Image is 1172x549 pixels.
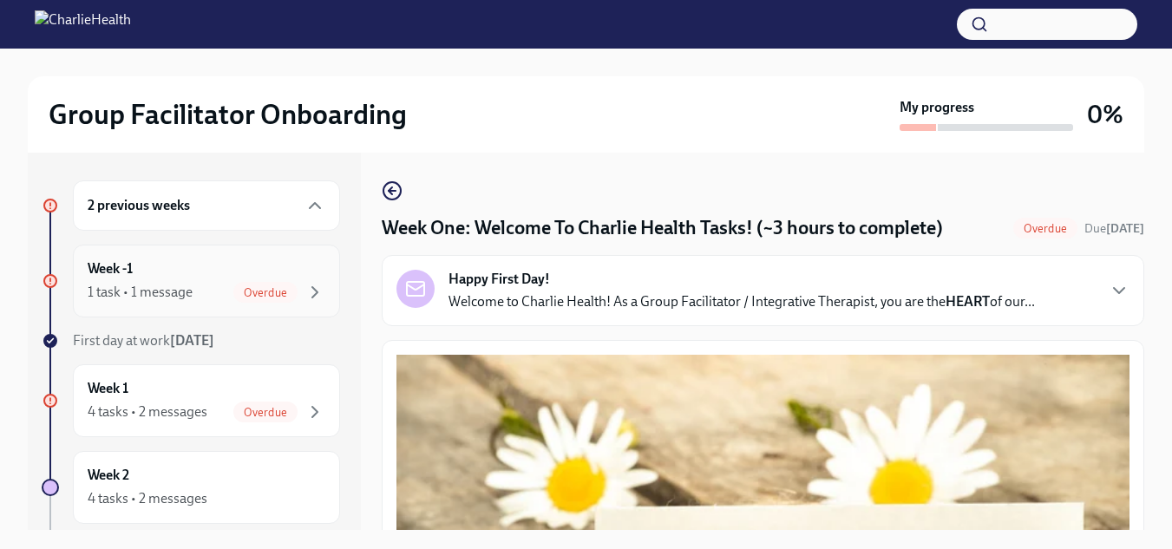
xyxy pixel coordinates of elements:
[88,489,207,508] div: 4 tasks • 2 messages
[170,332,214,349] strong: [DATE]
[946,293,990,310] strong: HEART
[900,98,974,117] strong: My progress
[88,283,193,302] div: 1 task • 1 message
[73,332,214,349] span: First day at work
[233,286,298,299] span: Overdue
[1084,221,1144,236] span: Due
[88,379,128,398] h6: Week 1
[88,196,190,215] h6: 2 previous weeks
[49,97,407,132] h2: Group Facilitator Onboarding
[1087,99,1123,130] h3: 0%
[42,451,340,524] a: Week 24 tasks • 2 messages
[233,406,298,419] span: Overdue
[1013,222,1077,235] span: Overdue
[42,331,340,350] a: First day at work[DATE]
[449,270,550,289] strong: Happy First Day!
[35,10,131,38] img: CharlieHealth
[1106,221,1144,236] strong: [DATE]
[449,292,1035,311] p: Welcome to Charlie Health! As a Group Facilitator / Integrative Therapist, you are the of our...
[42,364,340,437] a: Week 14 tasks • 2 messagesOverdue
[1084,220,1144,237] span: September 9th, 2025 10:00
[42,245,340,317] a: Week -11 task • 1 messageOverdue
[382,215,943,241] h4: Week One: Welcome To Charlie Health Tasks! (~3 hours to complete)
[88,402,207,422] div: 4 tasks • 2 messages
[88,259,133,278] h6: Week -1
[73,180,340,231] div: 2 previous weeks
[88,466,129,485] h6: Week 2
